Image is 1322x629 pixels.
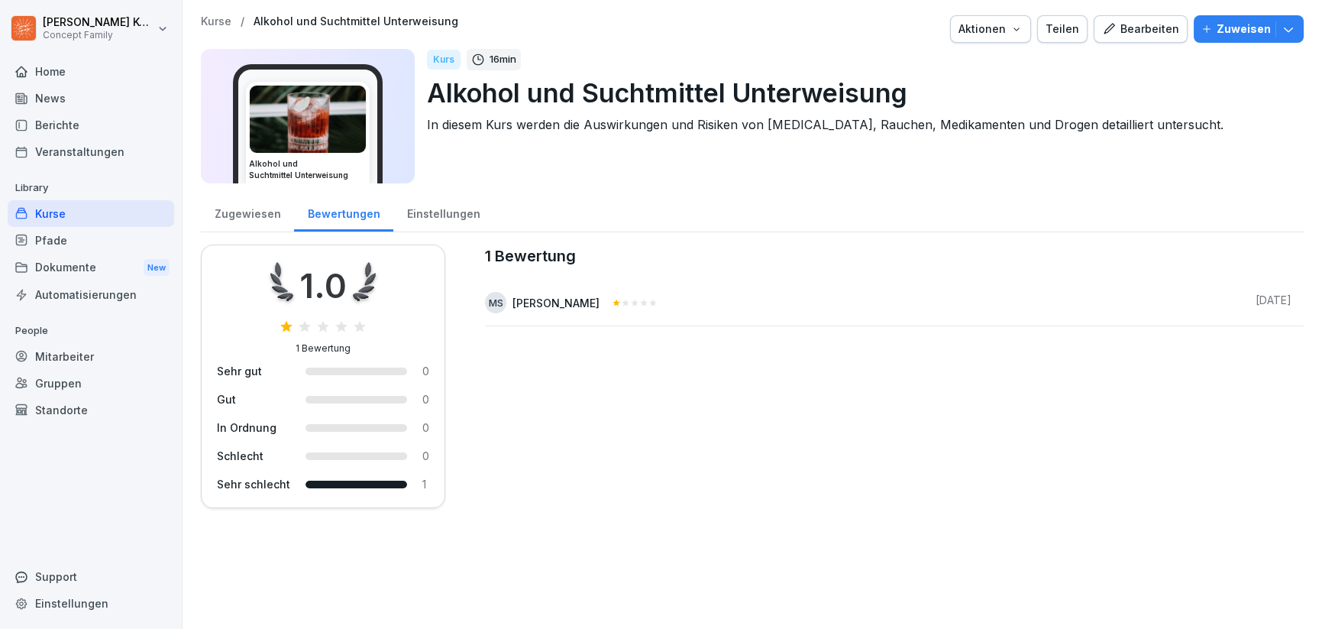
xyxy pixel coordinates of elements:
div: Schlecht [217,448,290,464]
a: Einstellungen [393,193,493,232]
button: Aktionen [950,15,1031,43]
p: People [8,319,174,343]
a: Bewertungen [294,193,393,232]
div: In Ordnung [217,420,290,436]
div: Teilen [1046,21,1079,37]
h3: Alkohol und Suchtmittel Unterweisung [249,158,367,181]
p: Zuweisen [1217,21,1271,37]
div: New [144,259,170,277]
div: 1.0 [299,261,347,311]
button: Zuweisen [1194,15,1304,43]
div: 0 [422,363,429,379]
caption: 1 Bewertung [485,245,1304,267]
a: Einstellungen [8,590,174,617]
p: / [241,15,244,28]
a: Veranstaltungen [8,138,174,165]
a: Kurse [201,15,231,28]
button: Teilen [1037,15,1088,43]
a: Mitarbeiter [8,343,174,370]
a: News [8,85,174,112]
div: MS [485,292,506,313]
div: Aktionen [958,21,1023,37]
p: [PERSON_NAME] Komarov [43,16,154,29]
a: Home [8,58,174,85]
div: Kurs [427,50,461,70]
a: Kurse [8,200,174,227]
a: Pfade [8,227,174,254]
div: [PERSON_NAME] [512,295,600,311]
div: 1 Bewertung [296,342,351,355]
div: Dokumente [8,254,174,282]
div: 0 [422,448,429,464]
div: Bearbeiten [1102,21,1179,37]
img: r9f294wq4cndzvq6mzt1bbrd.png [250,86,366,153]
td: [DATE] [1243,280,1304,326]
a: Alkohol und Suchtmittel Unterweisung [254,15,458,28]
p: Concept Family [43,30,154,41]
div: 1 [422,476,429,492]
div: 0 [422,420,429,436]
a: Standorte [8,397,174,423]
div: Gut [217,391,290,407]
button: Bearbeiten [1094,15,1188,43]
a: Automatisierungen [8,281,174,308]
a: Berichte [8,112,174,138]
a: DokumenteNew [8,254,174,282]
a: Gruppen [8,370,174,397]
div: 0 [422,391,429,407]
div: Sehr schlecht [217,476,290,492]
p: Library [8,176,174,200]
p: 16 min [490,52,516,67]
p: Alkohol und Suchtmittel Unterweisung [427,73,1291,112]
a: Zugewiesen [201,193,294,232]
p: In diesem Kurs werden die Auswirkungen und Risiken von [MEDICAL_DATA], Rauchen, Medikamenten und ... [427,115,1291,134]
div: Sehr gut [217,363,290,379]
div: Support [8,563,174,590]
